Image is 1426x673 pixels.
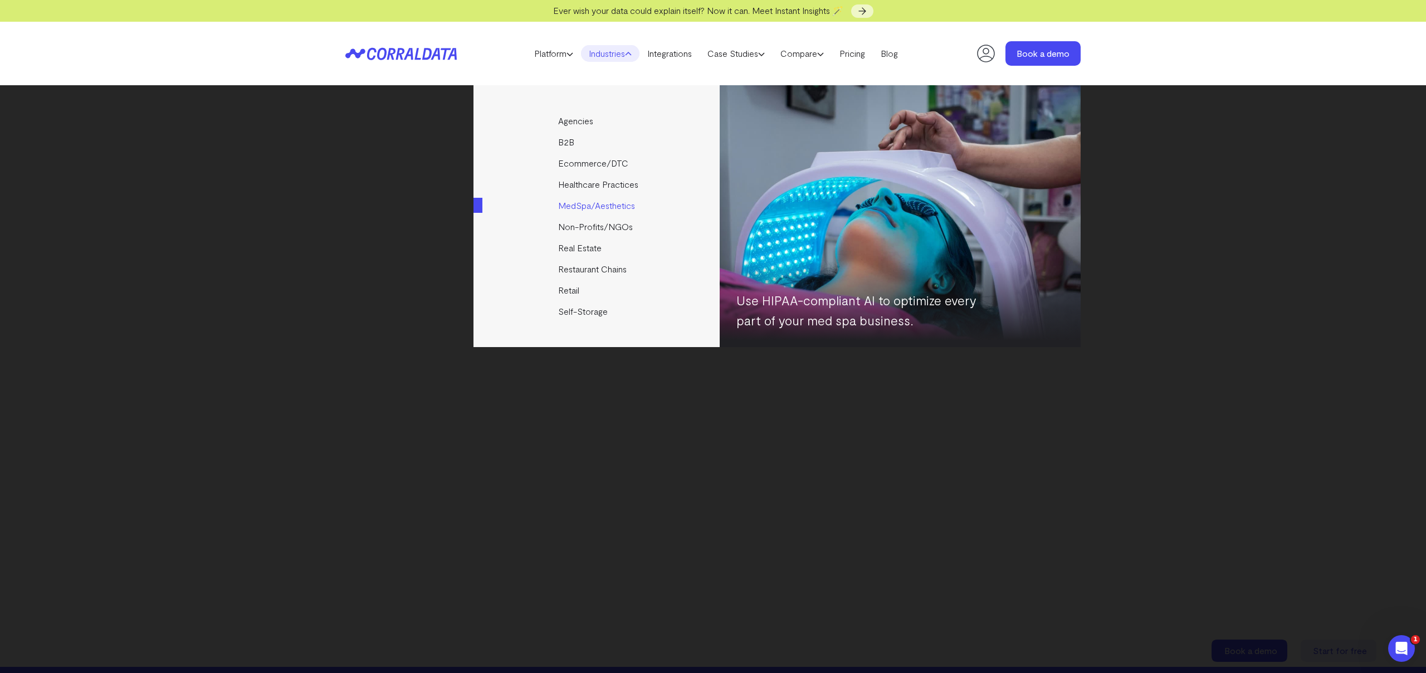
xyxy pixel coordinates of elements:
a: MedSpa/Aesthetics [473,195,721,216]
a: Integrations [639,45,700,62]
a: Platform [526,45,581,62]
p: Use HIPAA-compliant AI to optimize every part of your med spa business. [736,290,987,330]
span: 1 [1411,635,1420,644]
a: Restaurant Chains [473,259,721,280]
a: Real Estate [473,237,721,259]
a: Non-Profits/NGOs [473,216,721,237]
a: Self-Storage [473,301,721,322]
a: Book a demo [1005,41,1081,66]
a: Industries [581,45,639,62]
a: B2B [473,131,721,153]
a: Ecommerce/DTC [473,153,721,174]
span: Ever wish your data could explain itself? Now it can. Meet Instant Insights 🪄 [553,5,843,16]
a: Agencies [473,110,721,131]
a: Healthcare Practices [473,174,721,195]
a: Case Studies [700,45,773,62]
iframe: Intercom live chat [1388,635,1415,662]
a: Retail [473,280,721,301]
a: Pricing [832,45,873,62]
a: Compare [773,45,832,62]
a: Blog [873,45,906,62]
